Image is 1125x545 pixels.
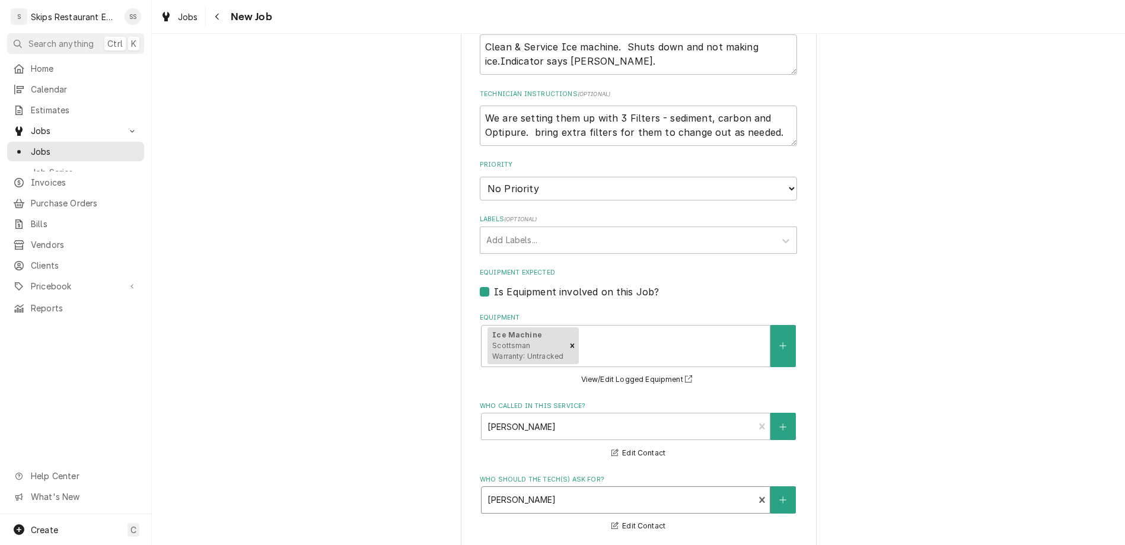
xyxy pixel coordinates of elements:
a: Job Series [7,162,144,182]
span: C [130,524,136,536]
a: Bills [7,214,144,234]
label: Is Equipment involved on this Job? [494,285,659,299]
strong: Ice Machine [492,330,542,339]
div: Reason For Call [480,18,797,75]
span: K [131,37,136,50]
span: Home [31,62,138,75]
span: Jobs [178,11,198,23]
span: ( optional ) [578,91,611,97]
button: Create New Equipment [770,325,795,367]
a: Jobs [155,7,203,27]
span: Invoices [31,176,138,189]
textarea: We are setting them up with 3 Filters - sediment, carbon and Optipure. bring extra filters for th... [480,106,797,146]
div: SS [125,8,141,25]
a: Clients [7,256,144,275]
a: Invoices [7,173,144,192]
textarea: Clean & Service Ice machine. Shuts down and not making ice.Indicator says [PERSON_NAME]. [480,34,797,75]
span: Clients [31,259,138,272]
a: Go to Pricebook [7,276,144,296]
span: Jobs [31,125,120,137]
div: Technician Instructions [480,90,797,146]
span: Search anything [28,37,94,50]
a: Home [7,59,144,78]
button: Create New Contact [770,413,795,440]
span: Create [31,525,58,535]
a: Calendar [7,79,144,99]
div: Remove [object Object] [566,327,579,364]
label: Priority [480,160,797,170]
a: Reports [7,298,144,318]
a: Go to Help Center [7,466,144,486]
div: Labels [480,215,797,253]
span: Job Series [31,166,138,179]
div: Equipment [480,313,797,387]
div: Skips Restaurant Equipment [31,11,118,23]
span: ( optional ) [504,216,537,222]
a: Vendors [7,235,144,254]
span: New Job [227,9,272,25]
span: Estimates [31,104,138,116]
span: Calendar [31,83,138,95]
button: Edit Contact [610,446,667,461]
span: Bills [31,218,138,230]
svg: Create New Contact [779,423,786,431]
label: Who should the tech(s) ask for? [480,475,797,485]
svg: Create New Contact [779,496,786,504]
label: Who called in this service? [480,401,797,411]
div: Priority [480,160,797,200]
span: Reports [31,302,138,314]
label: Labels [480,215,797,224]
span: Vendors [31,238,138,251]
a: Estimates [7,100,144,120]
div: Shan Skipper's Avatar [125,8,141,25]
label: Equipment Expected [480,268,797,278]
span: What's New [31,490,137,503]
span: Scottsman Warranty: Untracked [492,341,563,361]
span: Pricebook [31,280,120,292]
svg: Create New Equipment [779,342,786,350]
div: Who should the tech(s) ask for? [480,475,797,534]
label: Technician Instructions [480,90,797,99]
a: Go to Jobs [7,121,144,141]
span: Help Center [31,470,137,482]
div: Equipment Expected [480,268,797,298]
button: View/Edit Logged Equipment [579,372,698,387]
button: Create New Contact [770,486,795,514]
a: Jobs [7,142,144,161]
a: Purchase Orders [7,193,144,213]
span: Ctrl [107,37,123,50]
button: Navigate back [208,7,227,26]
label: Equipment [480,313,797,323]
a: Go to What's New [7,487,144,506]
button: Edit Contact [610,519,667,534]
div: Who called in this service? [480,401,797,460]
span: Purchase Orders [31,197,138,209]
div: S [11,8,27,25]
span: Jobs [31,145,138,158]
button: Search anythingCtrlK [7,33,144,54]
